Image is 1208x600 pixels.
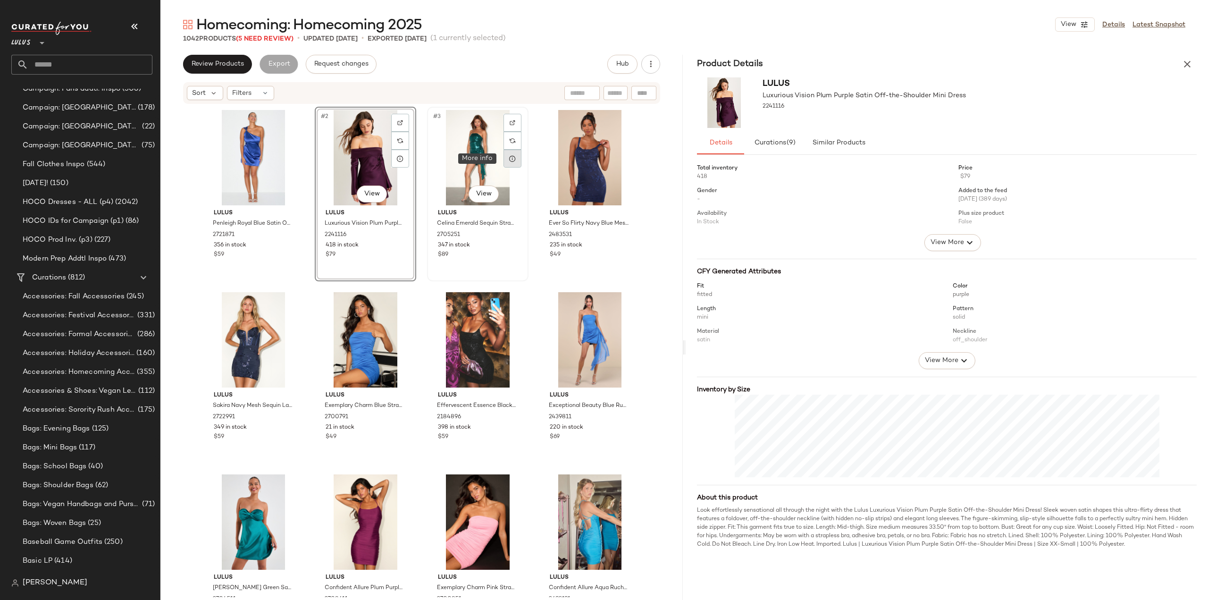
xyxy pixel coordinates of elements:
span: Lulus [550,391,629,400]
span: 356 in stock [214,241,246,250]
span: (117) [77,442,95,453]
span: (286) [135,329,155,340]
span: Accessories: Homecoming Accessories [23,367,135,378]
span: Exceptional Beauty Blue Ruched Strapless Bodycon Mini Dress [549,402,629,410]
span: Homecoming: Homecoming 2025 [196,16,422,35]
span: Details [709,139,732,147]
span: (25) [86,518,101,529]
span: Lulus [438,391,518,400]
span: $59 [438,433,448,441]
span: Curations [32,272,66,283]
span: Accessories: Fall Accessories [23,291,125,302]
span: 21 in stock [326,423,354,432]
span: Lulus [214,391,294,400]
span: 2184896 [437,413,461,422]
a: Details [1102,20,1125,30]
img: svg%3e [397,138,403,144]
span: (245) [125,291,144,302]
span: $89 [438,251,448,259]
span: $59 [214,433,224,441]
img: 2708611_01_hero_2025-07-10.jpg [318,474,413,570]
img: 12909861_2693191.jpg [542,474,637,570]
div: CFY Generated Attributes [697,267,1197,277]
span: Bags: School Bags [23,461,86,472]
span: 349 in stock [214,423,247,432]
span: Luxurious Vision Plum Purple Satin Off-the-Shoulder Mini Dress [763,91,966,101]
span: (150) [48,178,68,189]
img: 2705251_06_fullbody_2025-07-22.jpg [430,110,525,205]
span: Lulus [214,209,294,218]
img: svg%3e [397,120,403,126]
button: View More [924,234,981,251]
span: Campaign: Paris addtl. inspo [23,84,120,94]
span: (250) [102,537,123,548]
img: 11793961_2439811.jpg [542,292,637,388]
button: View [1055,17,1095,32]
span: • [361,33,364,44]
img: 11991801_2483531.jpg [542,110,637,205]
span: Lulus [550,209,629,218]
img: 10874521_2241116.jpg [697,77,751,128]
span: Sakira Navy Mesh Sequin Lace-Up Bustier Mini Dress [213,402,293,410]
span: HOCO Dresses - ALL (p4) [23,197,113,208]
span: (5 Need Review) [236,35,294,42]
span: (544) [85,159,106,170]
span: Fall Clothes Inspo [23,159,85,170]
span: Bags: Mini Bags [23,442,77,453]
span: Lulus [11,32,31,49]
span: Accessories: Festival Accessories [23,310,135,321]
span: View More [930,237,964,248]
span: Lulus [763,79,790,88]
button: Review Products [183,55,252,74]
span: 220 in stock [550,423,583,432]
img: svg%3e [510,120,515,126]
span: Bags: Evening Bags [23,423,90,434]
span: Accessories & Shoes: Vegan Leather [23,386,136,397]
span: [PERSON_NAME] Green Satin Pleated Strapless Mini Dress [213,584,293,592]
span: (178) [136,102,155,113]
img: svg%3e [11,579,19,587]
p: updated [DATE] [303,34,358,44]
span: (355) [135,367,155,378]
span: Bags: Vegan Handbags and Purses [23,499,140,510]
span: (71) [140,499,155,510]
span: [DATE]! [23,178,48,189]
span: $59 [214,251,224,259]
img: 13017921_2721871.jpg [206,110,301,205]
span: Request changes [314,60,369,68]
button: View [357,186,387,203]
a: Latest Snapshot [1132,20,1185,30]
span: Curations [754,139,796,147]
span: Bags: Woven Bags [23,518,86,529]
h3: Product Details [686,58,774,71]
span: #2 [320,112,330,121]
span: Bags: Shoulder Bags [23,480,93,491]
span: (9) [786,139,796,147]
button: Request changes [306,55,377,74]
span: 2439811 [549,413,571,422]
span: Similar Products [812,139,865,147]
span: 398 in stock [438,423,471,432]
span: Exemplary Charm Blue Strapless Ruched Bodycon Mini Dress [325,402,404,410]
span: Penleigh Royal Blue Satin One-Shoulder Mini Dress [213,220,293,228]
span: $49 [326,433,336,441]
span: (86) [124,216,139,227]
span: Filters [232,88,252,98]
span: (22) [140,121,155,132]
span: (2042) [113,197,138,208]
span: Campaign: [GEOGRAPHIC_DATA]-SVS [23,140,140,151]
span: • [297,33,300,44]
span: Confident Allure Aqua Ruched Lace-Up Bodycon Mini Dress [549,584,629,592]
img: 10874521_2241116.jpg [318,110,413,205]
span: Lulus [214,574,294,582]
button: View [469,186,499,203]
span: 2241116 [325,231,346,239]
span: View [1060,21,1076,28]
button: View More [918,352,975,369]
span: Accessories: Formal Accessories [23,329,135,340]
button: Hub [607,55,638,74]
span: Modern Prep Addtl Inspo [23,254,107,264]
img: 10747701_2184896.jpg [430,292,525,388]
span: 2483531 [549,231,572,239]
span: (40) [86,461,103,472]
